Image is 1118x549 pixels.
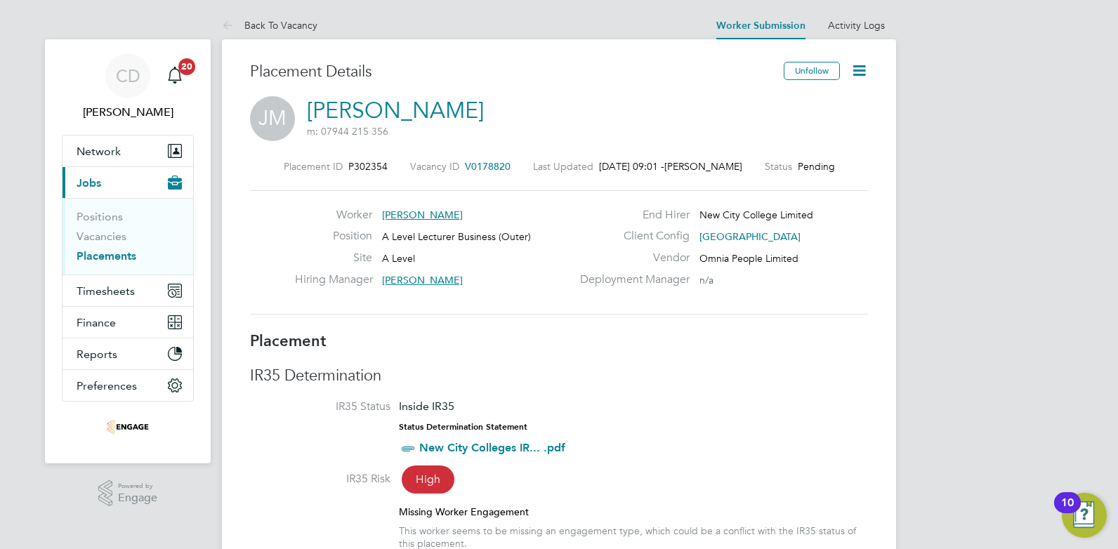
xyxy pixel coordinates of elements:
span: Preferences [77,379,137,392]
a: New City Colleges IR... .pdf [419,441,565,454]
div: Missing Worker Engagement [399,505,868,518]
span: Finance [77,316,116,329]
button: Finance [63,307,193,338]
span: Powered by [118,480,157,492]
button: Unfollow [784,62,840,80]
label: Client Config [572,229,690,244]
label: Position [295,229,372,244]
a: Positions [77,210,123,223]
label: Last Updated [533,160,593,173]
label: Status [765,160,792,173]
label: Deployment Manager [572,272,690,287]
label: Vendor [572,251,690,265]
nav: Main navigation [45,39,211,463]
span: [GEOGRAPHIC_DATA] [699,230,801,243]
span: m: 07944 215 356 [307,125,388,138]
span: A Level Lecturer Business (Outer) [382,230,531,243]
span: [PERSON_NAME] [382,274,463,286]
span: JM [250,96,295,141]
button: Jobs [63,167,193,198]
span: Pending [798,160,835,173]
span: Jobs [77,176,101,190]
h3: Placement Details [250,62,773,82]
span: High [402,465,454,494]
span: Network [77,145,121,158]
span: n/a [699,274,713,286]
span: Engage [118,492,157,504]
a: Placements [77,249,136,263]
span: [PERSON_NAME] [382,209,463,221]
label: Vacancy ID [410,160,459,173]
a: Vacancies [77,230,126,243]
a: Go to home page [62,416,194,438]
label: End Hirer [572,208,690,223]
strong: Status Determination Statement [399,422,527,432]
a: Back To Vacancy [222,19,317,32]
button: Timesheets [63,275,193,306]
h3: IR35 Determination [250,366,868,386]
label: IR35 Risk [250,472,390,487]
span: P302354 [348,160,388,173]
button: Preferences [63,370,193,401]
span: Timesheets [77,284,135,298]
a: 20 [161,53,189,98]
label: Hiring Manager [295,272,372,287]
span: [DATE] 09:01 - [599,160,664,173]
span: Reports [77,348,117,361]
button: Network [63,135,193,166]
a: Worker Submission [716,20,805,32]
a: Activity Logs [828,19,885,32]
span: V0178820 [465,160,511,173]
img: omniapeople-logo-retina.png [107,416,149,438]
span: Claire Duggan [62,104,194,121]
div: 10 [1061,503,1074,521]
span: Inside IR35 [399,399,454,413]
label: Site [295,251,372,265]
span: Omnia People Limited [699,252,798,265]
button: Open Resource Center, 10 new notifications [1062,493,1107,538]
a: Powered byEngage [98,480,158,507]
div: Jobs [63,198,193,274]
a: [PERSON_NAME] [307,97,484,124]
a: CD[PERSON_NAME] [62,53,194,121]
span: 20 [178,58,195,75]
label: IR35 Status [250,399,390,414]
span: CD [116,67,140,85]
span: [PERSON_NAME] [664,160,742,173]
label: Placement ID [284,160,343,173]
span: A Level [382,252,415,265]
b: Placement [250,331,327,350]
button: Reports [63,338,193,369]
span: New City College Limited [699,209,813,221]
label: Worker [295,208,372,223]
